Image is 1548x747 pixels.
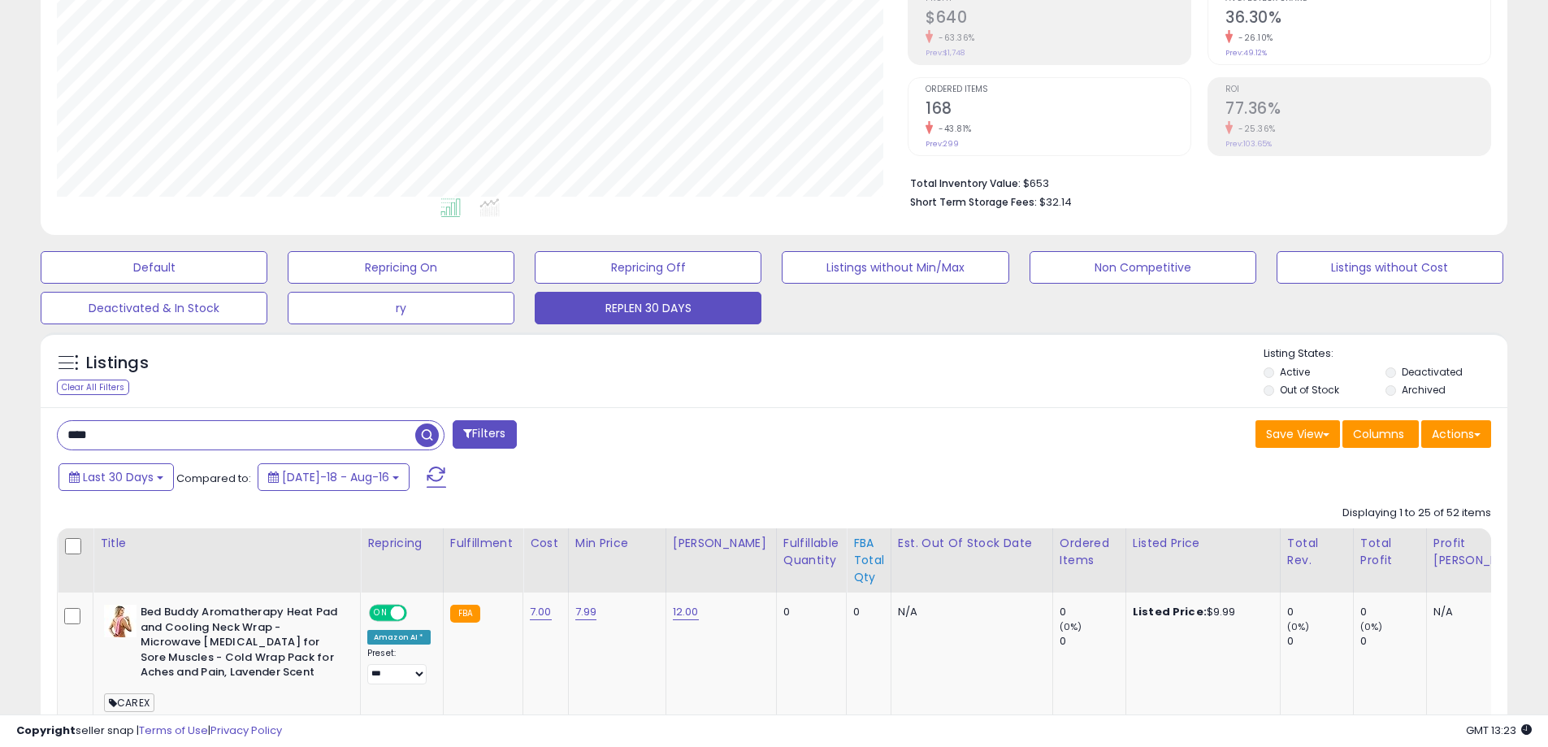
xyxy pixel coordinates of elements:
[450,605,480,623] small: FBA
[898,535,1046,552] div: Est. Out Of Stock Date
[1360,634,1426,649] div: 0
[104,605,137,637] img: 41J1+O4BE3L._SL40_.jpg
[100,535,353,552] div: Title
[1466,723,1532,738] span: 2025-09-16 13:23 GMT
[1402,383,1446,397] label: Archived
[898,605,1040,619] p: N/A
[1233,123,1276,135] small: -25.36%
[104,693,154,712] span: CAREX
[367,630,431,645] div: Amazon AI *
[1342,420,1419,448] button: Columns
[926,8,1190,30] h2: $640
[1133,605,1268,619] div: $9.99
[176,471,251,486] span: Compared to:
[1030,251,1256,284] button: Non Competitive
[1039,194,1072,210] span: $32.14
[1287,605,1353,619] div: 0
[530,535,562,552] div: Cost
[1255,420,1340,448] button: Save View
[933,32,975,44] small: -63.36%
[1277,251,1503,284] button: Listings without Cost
[59,463,174,491] button: Last 30 Days
[673,604,699,620] a: 12.00
[288,292,514,324] button: ry
[405,606,431,620] span: OFF
[210,723,282,738] a: Privacy Policy
[1287,620,1310,633] small: (0%)
[1225,85,1490,94] span: ROI
[783,535,839,569] div: Fulfillable Quantity
[16,723,76,738] strong: Copyright
[1264,346,1507,362] p: Listing States:
[1060,620,1082,633] small: (0%)
[1233,32,1273,44] small: -26.10%
[367,535,436,552] div: Repricing
[853,605,878,619] div: 0
[83,469,154,485] span: Last 30 Days
[371,606,391,620] span: ON
[1421,420,1491,448] button: Actions
[453,420,516,449] button: Filters
[1433,535,1530,569] div: Profit [PERSON_NAME]
[535,292,761,324] button: REPLEN 30 DAYS
[926,139,959,149] small: Prev: 299
[57,380,129,395] div: Clear All Filters
[1060,605,1125,619] div: 0
[1225,48,1267,58] small: Prev: 49.12%
[535,251,761,284] button: Repricing Off
[1342,506,1491,521] div: Displaying 1 to 25 of 52 items
[1225,8,1490,30] h2: 36.30%
[1060,634,1125,649] div: 0
[1353,426,1404,442] span: Columns
[1360,620,1383,633] small: (0%)
[530,604,552,620] a: 7.00
[926,48,965,58] small: Prev: $1,748
[1060,535,1119,569] div: Ordered Items
[910,195,1037,209] b: Short Term Storage Fees:
[1360,605,1426,619] div: 0
[1225,99,1490,121] h2: 77.36%
[575,604,597,620] a: 7.99
[282,469,389,485] span: [DATE]-18 - Aug-16
[1280,383,1339,397] label: Out of Stock
[258,463,410,491] button: [DATE]-18 - Aug-16
[910,172,1479,192] li: $653
[783,605,834,619] div: 0
[41,292,267,324] button: Deactivated & In Stock
[1402,365,1463,379] label: Deactivated
[16,723,282,739] div: seller snap | |
[450,535,516,552] div: Fulfillment
[86,352,149,375] h5: Listings
[1133,604,1207,619] b: Listed Price:
[1360,535,1420,569] div: Total Profit
[782,251,1008,284] button: Listings without Min/Max
[926,85,1190,94] span: Ordered Items
[910,176,1021,190] b: Total Inventory Value:
[1433,605,1524,619] div: N/A
[139,723,208,738] a: Terms of Use
[933,123,972,135] small: -43.81%
[1287,634,1353,649] div: 0
[853,535,884,586] div: FBA Total Qty
[288,251,514,284] button: Repricing On
[141,605,338,684] b: Bed Buddy Aromatherapy Heat Pad and Cooling Neck Wrap - Microwave [MEDICAL_DATA] for Sore Muscles...
[1287,535,1346,569] div: Total Rev.
[926,99,1190,121] h2: 168
[1280,365,1310,379] label: Active
[673,535,770,552] div: [PERSON_NAME]
[367,648,431,684] div: Preset:
[575,535,659,552] div: Min Price
[1225,139,1272,149] small: Prev: 103.65%
[1133,535,1273,552] div: Listed Price
[41,251,267,284] button: Default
